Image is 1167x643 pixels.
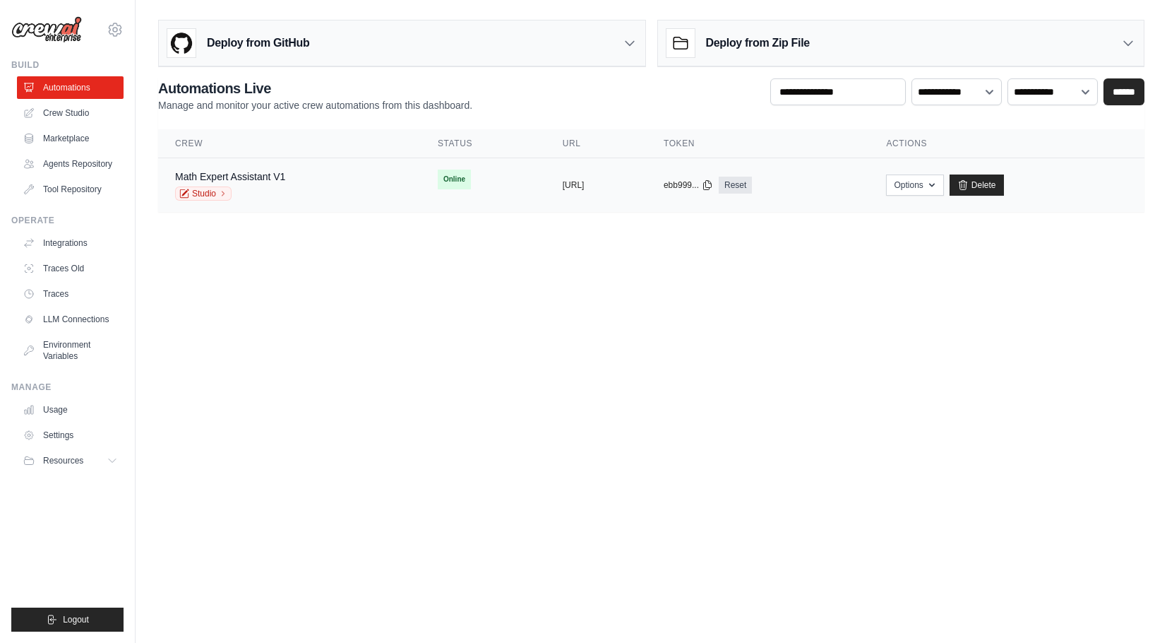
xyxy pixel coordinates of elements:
button: Options [886,175,943,196]
a: Integrations [17,232,124,254]
div: Manage [11,382,124,393]
h3: Deploy from Zip File [706,35,810,52]
button: Logout [11,608,124,632]
a: Settings [17,424,124,447]
h2: Automations Live [158,78,472,98]
th: Crew [158,129,421,158]
button: ebb999... [664,179,713,191]
span: Resources [43,455,83,466]
th: Token [647,129,870,158]
a: Delete [950,175,1004,196]
h3: Deploy from GitHub [207,35,309,52]
a: Tool Repository [17,178,124,201]
span: Online [438,170,471,189]
div: Build [11,59,124,71]
a: Studio [175,187,232,201]
a: Traces [17,283,124,305]
a: Math Expert Assistant V1 [175,171,285,182]
a: Environment Variables [17,334,124,367]
a: LLM Connections [17,308,124,331]
th: Actions [869,129,1144,158]
img: GitHub Logo [167,29,196,57]
button: Resources [17,449,124,472]
th: URL [546,129,647,158]
span: Logout [63,614,89,625]
img: Logo [11,16,82,43]
div: Operate [11,215,124,226]
a: Usage [17,399,124,421]
a: Automations [17,76,124,99]
a: Marketplace [17,127,124,150]
p: Manage and monitor your active crew automations from this dashboard. [158,98,472,112]
a: Crew Studio [17,102,124,124]
a: Traces Old [17,257,124,280]
a: Agents Repository [17,153,124,175]
th: Status [421,129,546,158]
a: Reset [719,177,752,194]
iframe: Chat Widget [1096,575,1167,643]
